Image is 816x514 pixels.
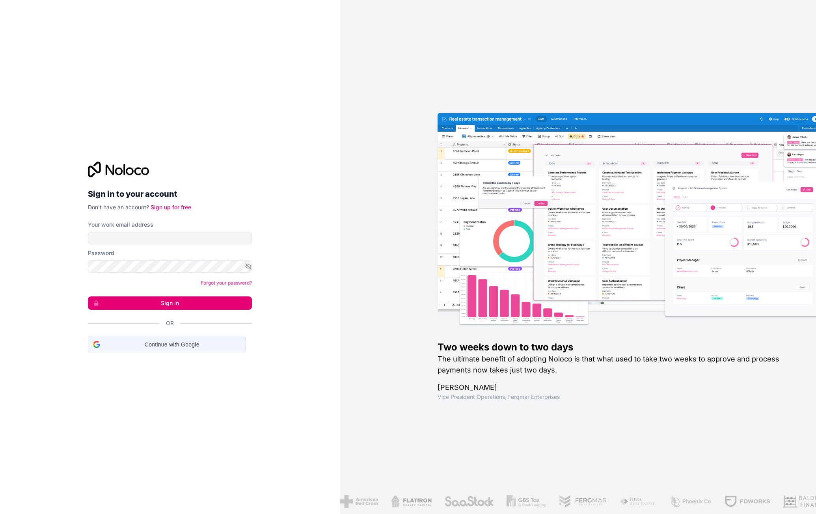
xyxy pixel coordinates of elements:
[103,341,240,349] span: Continue with Google
[88,204,149,210] span: Don't have an account?
[151,204,191,210] a: Sign up for free
[438,341,791,354] h1: Two weeks down to two days
[717,495,763,508] img: /assets/fdworks-Bi04fVtw.png
[166,319,174,327] span: Or
[438,354,791,376] h2: The ultimate benefit of adopting Noloco is that what used to take two weeks to approve and proces...
[88,296,252,310] button: Sign in
[662,495,704,508] img: /assets/phoenix-BREaitsQ.png
[88,249,114,257] label: Password
[88,337,246,352] div: Continue with Google
[499,495,539,508] img: /assets/gbstax-C-GtDUiK.png
[88,260,252,273] input: Password
[88,221,153,229] label: Your work email address
[201,280,252,286] a: Forgot your password?
[438,382,791,393] h1: [PERSON_NAME]
[612,495,649,508] img: /assets/fiera-fwj2N5v4.png
[88,187,252,201] h2: Sign in to your account
[552,495,600,508] img: /assets/fergmar-CudnrXN5.png
[438,393,791,401] h1: Vice President Operations , Fergmar Enterprises
[437,495,487,508] img: /assets/saastock-C6Zbiodz.png
[384,495,425,508] img: /assets/flatiron-C8eUkumj.png
[333,495,371,508] img: /assets/american-red-cross-BAupjrZR.png
[88,232,252,244] input: Email address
